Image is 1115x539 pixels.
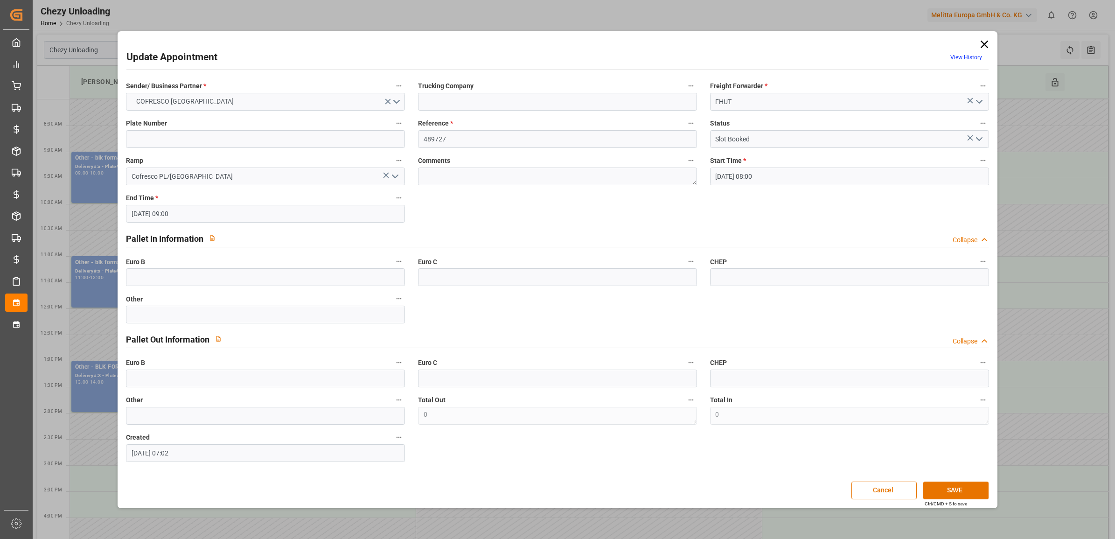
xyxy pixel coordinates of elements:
[685,117,697,129] button: Reference *
[977,80,989,92] button: Freight Forwarder *
[925,500,967,507] div: Ctrl/CMD + S to save
[393,357,405,369] button: Euro B
[710,358,727,368] span: CHEP
[950,54,982,61] a: View History
[393,431,405,443] button: Created
[388,169,402,184] button: open menu
[977,117,989,129] button: Status
[685,80,697,92] button: Trucking Company
[209,330,227,348] button: View description
[126,444,405,462] input: DD.MM.YYYY HH:MM
[418,257,437,267] span: Euro C
[418,407,697,425] textarea: 0
[685,357,697,369] button: Euro C
[126,294,143,304] span: Other
[126,81,206,91] span: Sender/ Business Partner
[126,119,167,128] span: Plate Number
[710,156,746,166] span: Start Time
[393,117,405,129] button: Plate Number
[393,293,405,305] button: Other
[710,81,767,91] span: Freight Forwarder
[393,394,405,406] button: Other
[710,119,730,128] span: Status
[393,192,405,204] button: End Time *
[977,394,989,406] button: Total In
[971,95,985,109] button: open menu
[710,395,732,405] span: Total In
[418,358,437,368] span: Euro C
[126,50,217,65] h2: Update Appointment
[953,235,977,245] div: Collapse
[126,395,143,405] span: Other
[685,255,697,267] button: Euro C
[126,193,158,203] span: End Time
[132,97,238,106] span: COFRESCO [GEOGRAPHIC_DATA]
[710,168,989,185] input: DD.MM.YYYY HH:MM
[685,394,697,406] button: Total Out
[971,132,985,147] button: open menu
[977,154,989,167] button: Start Time *
[710,257,727,267] span: CHEP
[126,358,145,368] span: Euro B
[393,154,405,167] button: Ramp
[126,93,405,111] button: open menu
[977,357,989,369] button: CHEP
[710,407,989,425] textarea: 0
[977,255,989,267] button: CHEP
[710,130,989,148] input: Type to search/select
[418,395,446,405] span: Total Out
[851,482,917,499] button: Cancel
[953,336,977,346] div: Collapse
[685,154,697,167] button: Comments
[418,81,474,91] span: Trucking Company
[418,119,453,128] span: Reference
[203,229,221,247] button: View description
[393,255,405,267] button: Euro B
[126,156,143,166] span: Ramp
[126,257,145,267] span: Euro B
[418,156,450,166] span: Comments
[126,205,405,223] input: DD.MM.YYYY HH:MM
[126,433,150,442] span: Created
[126,232,203,245] h2: Pallet In Information
[126,333,209,346] h2: Pallet Out Information
[393,80,405,92] button: Sender/ Business Partner *
[126,168,405,185] input: Type to search/select
[923,482,989,499] button: SAVE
